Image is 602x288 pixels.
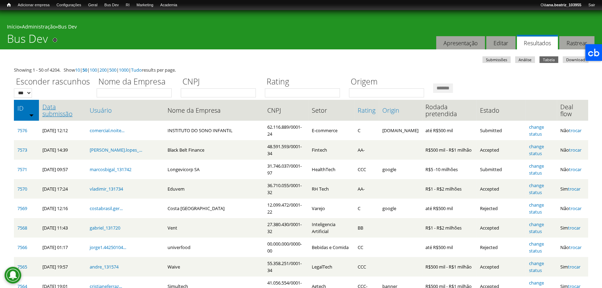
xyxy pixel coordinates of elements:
td: univerfood [164,238,264,257]
a: Origin [382,107,418,114]
a: Rating [358,107,375,114]
a: 7565 [17,264,27,270]
td: Accepted [477,218,526,238]
a: Geral [84,2,101,9]
a: Análise [515,56,535,63]
a: comercial.noite... [90,127,124,134]
a: Adicionar empresa [14,2,53,9]
a: change status [529,221,544,234]
td: Bebidas e Comida [308,238,354,257]
a: vladimir_131734 [90,186,123,192]
a: Início [7,23,19,30]
a: trocar [568,186,580,192]
a: 50 [82,67,87,73]
td: AA- [354,140,379,160]
a: costabrasil.ger... [90,205,123,211]
a: Bus Dev [58,23,77,30]
td: R$500 mil - R$1 milhão [422,140,477,160]
th: Estado [477,100,526,121]
a: Download [563,56,588,63]
td: Accepted [477,140,526,160]
a: Administração [22,23,56,30]
td: E-commerce [308,121,354,140]
a: Tabela [539,56,558,63]
td: Submitted [477,160,526,179]
th: Setor [308,100,354,121]
td: 12.099.472/0001-22 [264,199,308,218]
a: Usuário [90,107,161,114]
img: ordem crescente [29,113,34,117]
div: » » [7,23,595,32]
a: 7569 [17,205,27,211]
td: até R$500 mil [422,199,477,218]
a: Início [3,2,14,8]
td: [DOMAIN_NAME] [379,121,422,140]
a: 7570 [17,186,27,192]
th: Nome da Empresa [164,100,264,121]
a: change status [529,260,544,273]
td: CCC [354,257,379,277]
a: change status [529,163,544,176]
td: BB [354,218,379,238]
td: 62.116.889/0001-24 [264,121,308,140]
a: 7576 [17,127,27,134]
a: trocar [569,147,581,153]
a: Bus Dev [101,2,122,9]
a: 500 [109,67,116,73]
a: gabriel_131720 [90,225,120,231]
a: trocar [569,244,581,250]
td: [DATE] 09:57 [39,160,86,179]
a: Apresentação [436,36,485,50]
td: CCC [354,160,379,179]
td: 00.000.000/0000-00 [264,238,308,257]
a: trocar [569,127,581,134]
th: Rodada pretendida [422,100,477,121]
td: 27.380.430/0001-32 [264,218,308,238]
td: até R$500 mil [422,121,477,140]
td: R$1 - R$2 milhões [422,218,477,238]
a: 7571 [17,166,27,173]
a: 1000 [119,67,129,73]
td: [DATE] 14:39 [39,140,86,160]
td: AA- [354,179,379,199]
a: Submissões [482,56,511,63]
a: change status [529,124,544,137]
a: Configurações [53,2,85,9]
a: change status [529,143,544,157]
td: Não [557,238,588,257]
a: jorge1.44250104... [90,244,126,250]
label: Nome da Empresa [97,76,176,88]
a: andre_131574 [90,264,119,270]
a: Editar [486,36,515,50]
td: Black Belt Finance [164,140,264,160]
td: RH Tech [308,179,354,199]
td: Rejected [477,238,526,257]
a: trocar [569,166,581,173]
label: Origem [349,76,429,88]
a: trocar [568,225,580,231]
td: Waive [164,257,264,277]
td: INSTITUTO DO SONO INFANTIL [164,121,264,140]
a: Academia [157,2,181,9]
label: Rating [265,76,344,88]
th: Deal flow [557,100,588,121]
a: 200 [99,67,107,73]
label: CNPJ [181,76,260,88]
div: Showing 1 - 50 of 4204. Show | | | | | | results per page. [14,66,588,73]
td: [DATE] 17:24 [39,179,86,199]
td: [DATE] 11:43 [39,218,86,238]
a: 10 [75,67,80,73]
td: LegalTech [308,257,354,277]
a: 7568 [17,225,27,231]
a: 7566 [17,244,27,250]
td: Submitted [477,121,526,140]
td: Accepted [477,179,526,199]
td: 31.746.037/0001-97 [264,160,308,179]
td: google [379,160,422,179]
td: Sim [557,218,588,238]
strong: ana.beatriz_103955 [546,3,581,7]
td: [DATE] 12:16 [39,199,86,218]
td: CC [354,238,379,257]
a: marcosbigal_131742 [90,166,131,173]
td: Não [557,160,588,179]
